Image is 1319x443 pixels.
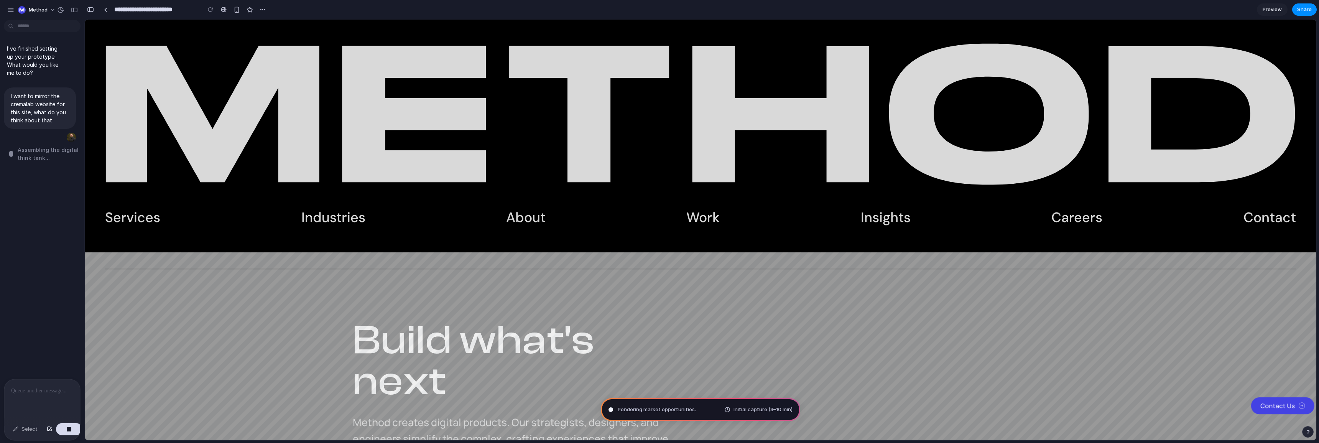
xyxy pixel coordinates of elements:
a: About [421,164,461,232]
p: I want to mirror the cremalab website for this site, what do you think about that [11,92,69,124]
span: Method [29,6,48,14]
span: Initial capture (3–10 min) [734,406,793,413]
span: Preview [1263,6,1282,13]
button: Share [1292,3,1317,16]
a: Services [20,164,76,232]
span: Share [1297,6,1312,13]
p: I've finished setting up your prototype. What would you like me to do? [7,44,64,77]
span: Assembling the digital think tank ... [18,146,80,162]
a: Insights [776,164,826,232]
h2: Build what's next [268,300,595,382]
a: Industries [217,164,281,232]
a: Work [602,164,635,232]
span: Pondering market opportunities . [618,406,696,413]
a: Contact [1159,164,1211,232]
a: Preview [1257,3,1288,16]
a: Careers [967,164,1018,232]
img: ContactUs_Widget.png [1164,373,1232,400]
button: Method [15,4,59,16]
